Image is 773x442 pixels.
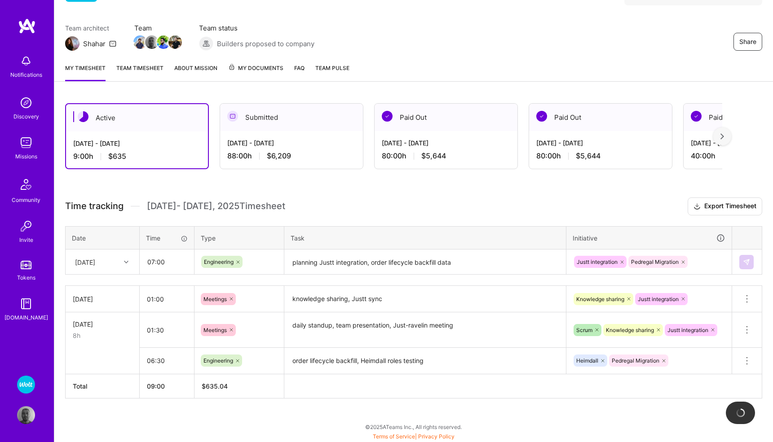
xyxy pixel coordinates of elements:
span: Scrum [576,327,592,333]
span: Knowledge sharing [606,327,654,333]
input: HH:MM [140,287,194,311]
span: $635 [108,152,126,161]
input: HH:MM [140,318,194,342]
div: Active [66,104,208,131]
span: Share [739,37,756,46]
div: Submitted [220,104,363,131]
th: 09:00 [140,374,194,398]
img: Paid Out [691,111,702,122]
input: HH:MM [140,250,194,274]
div: Initiative [573,233,725,243]
th: Type [194,226,284,249]
div: [DATE] [73,294,132,304]
div: [DATE] - [DATE] [73,139,201,148]
textarea: planning Justt integration, order lifecycle backfill data [285,250,565,274]
div: [DATE] - [DATE] [382,138,510,148]
span: Pedregal Migration [631,258,679,265]
span: Justt integration [577,258,618,265]
span: Time tracking [65,201,124,212]
div: [DOMAIN_NAME] [4,313,48,322]
img: tokens [21,261,31,269]
div: Shahar [83,39,106,48]
div: 88:00 h [227,151,356,161]
div: 80:00 h [536,151,665,161]
img: logo [18,18,36,34]
img: Team Member Avatar [133,35,147,49]
img: Wolt - Fintech: Payments Expansion Team [17,376,35,394]
img: loading [734,407,746,419]
img: Team Member Avatar [168,35,182,49]
div: Paid Out [529,104,672,131]
th: Date [66,226,140,249]
div: Tokens [17,273,35,282]
span: $ 635.04 [202,382,228,390]
img: Team Member Avatar [157,35,170,49]
a: About Mission [174,63,217,81]
span: Justt integration [667,327,708,333]
div: [DATE] [75,257,95,267]
div: Missions [15,152,37,161]
img: Submitted [227,111,238,122]
textarea: daily standup, team presentation, Just-ravelin meeting [285,313,565,347]
span: $5,644 [421,151,446,161]
input: HH:MM [140,349,194,372]
span: Team architect [65,23,116,33]
span: $5,644 [576,151,601,161]
span: Team status [199,23,314,33]
img: Invite [17,217,35,235]
div: null [739,255,755,269]
img: User Avatar [17,406,35,424]
div: Community [12,195,40,205]
img: Paid Out [536,111,547,122]
a: Privacy Policy [418,433,455,440]
img: Paid Out [382,111,393,122]
span: Justt integration [638,296,679,302]
div: Notifications [10,70,42,79]
span: Builders proposed to company [217,39,314,48]
th: Total [66,374,140,398]
textarea: knowledge sharing, Justt sync [285,287,565,311]
img: right [720,133,724,140]
a: Wolt - Fintech: Payments Expansion Team [15,376,37,394]
img: Team Member Avatar [145,35,159,49]
a: Team Member Avatar [169,35,181,50]
span: Team [134,23,181,33]
img: teamwork [17,134,35,152]
img: Team Architect [65,36,80,51]
div: Discovery [13,112,39,121]
div: Time [146,233,188,243]
div: [DATE] - [DATE] [227,138,356,148]
span: Engineering [203,357,233,364]
a: My timesheet [65,63,106,81]
span: Engineering [204,258,234,265]
i: icon Download [693,202,701,211]
span: Pedregal Migration [612,357,659,364]
div: [DATE] [73,319,132,329]
div: Invite [19,235,33,245]
span: [DATE] - [DATE] , 2025 Timesheet [147,201,285,212]
a: Team Member Avatar [158,35,169,50]
img: bell [17,52,35,70]
a: Team Member Avatar [134,35,146,50]
span: | [373,433,455,440]
div: 9:00 h [73,152,201,161]
span: Meetings [203,296,227,302]
img: Submit [743,258,750,266]
span: My Documents [228,63,283,73]
div: 80:00 h [382,151,510,161]
i: icon Chevron [124,260,128,264]
img: Builders proposed to company [199,36,213,51]
div: [DATE] - [DATE] [536,138,665,148]
img: Active [78,111,88,122]
span: Meetings [203,327,227,333]
span: Team Pulse [315,65,349,71]
button: Share [733,33,762,51]
span: Knowledge sharing [576,296,624,302]
a: Team Member Avatar [146,35,158,50]
i: icon Mail [109,40,116,47]
div: 8h [73,331,132,340]
img: guide book [17,295,35,313]
span: Heimdall [576,357,598,364]
textarea: order lifecycle backfill, Heimdall roles testing [285,349,565,373]
div: © 2025 ATeams Inc., All rights reserved. [54,416,773,438]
